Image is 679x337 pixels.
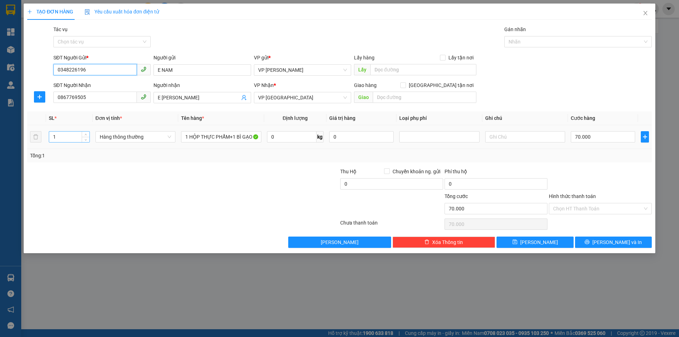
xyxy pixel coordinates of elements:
[504,27,526,32] label: Gán nhãn
[393,237,495,248] button: deleteXóa Thông tin
[445,168,547,178] div: Phí thu hộ
[636,4,655,23] button: Close
[354,64,370,75] span: Lấy
[641,131,649,143] button: plus
[49,115,54,121] span: SL
[34,94,45,100] span: plus
[373,92,476,103] input: Dọc đường
[329,131,394,143] input: 0
[85,9,90,15] img: icon
[141,94,146,100] span: phone
[354,82,377,88] span: Giao hàng
[585,239,590,245] span: printer
[482,111,568,125] th: Ghi chú
[95,115,122,121] span: Đơn vị tính
[643,10,648,16] span: close
[424,239,429,245] span: delete
[339,219,444,231] div: Chưa thanh toán
[370,64,476,75] input: Dọc đường
[84,133,88,137] span: up
[34,91,45,103] button: plus
[288,237,391,248] button: [PERSON_NAME]
[30,152,262,159] div: Tổng: 1
[340,169,356,174] span: Thu Hộ
[181,115,204,121] span: Tên hàng
[254,54,351,62] div: VP gửi
[27,9,32,14] span: plus
[390,168,443,175] span: Chuyển khoản ng. gửi
[141,66,146,72] span: phone
[258,65,347,75] span: VP Hồng Lĩnh
[497,237,573,248] button: save[PERSON_NAME]
[446,54,476,62] span: Lấy tận nơi
[85,9,159,14] span: Yêu cầu xuất hóa đơn điện tử
[592,238,642,246] span: [PERSON_NAME] và In
[53,54,151,62] div: SĐT Người Gửi
[354,55,375,60] span: Lấy hàng
[153,54,251,62] div: Người gửi
[485,131,565,143] input: Ghi Chú
[100,132,171,142] span: Hàng thông thường
[549,193,596,199] label: Hình thức thanh toán
[30,131,41,143] button: delete
[53,27,68,32] label: Tác vụ
[321,238,359,246] span: [PERSON_NAME]
[512,239,517,245] span: save
[181,131,261,143] input: VD: Bàn, Ghế
[329,115,355,121] span: Giá trị hàng
[396,111,482,125] th: Loại phụ phí
[153,81,251,89] div: Người nhận
[354,92,373,103] span: Giao
[445,193,468,199] span: Tổng cước
[641,134,648,140] span: plus
[53,81,151,89] div: SĐT Người Nhận
[520,238,558,246] span: [PERSON_NAME]
[283,115,308,121] span: Định lượng
[82,132,89,137] span: Increase Value
[575,237,652,248] button: printer[PERSON_NAME] và In
[254,82,274,88] span: VP Nhận
[82,137,89,142] span: Decrease Value
[571,115,595,121] span: Cước hàng
[241,95,247,100] span: user-add
[84,138,88,142] span: down
[27,9,73,14] span: TẠO ĐƠN HÀNG
[258,92,347,103] span: VP Hà Đông
[406,81,476,89] span: [GEOGRAPHIC_DATA] tận nơi
[317,131,324,143] span: kg
[432,238,463,246] span: Xóa Thông tin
